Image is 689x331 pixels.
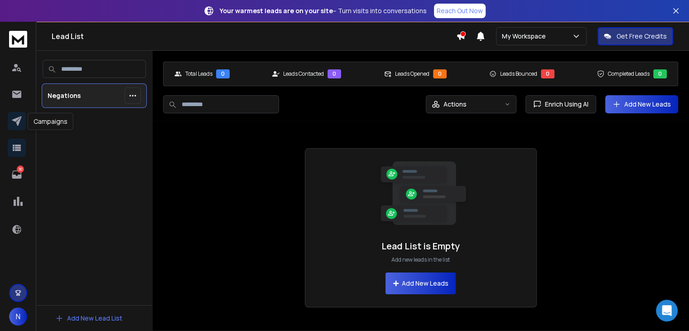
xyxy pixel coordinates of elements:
[502,32,549,41] p: My Workspace
[9,31,27,48] img: logo
[500,70,537,78] p: Leads Bounced
[597,27,673,45] button: Get Free Credits
[395,70,429,78] p: Leads Opened
[617,32,667,41] p: Get Free Credits
[391,256,450,263] p: Add new leads in the list
[48,309,130,327] button: Add New Lead List
[28,113,73,130] div: Campaigns
[48,91,81,100] p: Negations
[437,6,483,15] p: Reach Out Now
[216,69,230,78] div: 0
[9,307,27,326] button: N
[525,95,596,113] button: Enrich Using AI
[443,100,467,109] p: Actions
[612,100,671,109] a: Add New Leads
[653,69,667,78] div: 0
[541,100,588,109] span: Enrich Using AI
[220,6,427,15] p: – Turn visits into conversations
[52,31,456,42] h1: Lead List
[185,70,212,78] p: Total Leads
[434,4,486,18] a: Reach Out Now
[328,69,341,78] div: 0
[381,240,460,253] h1: Lead List is Empty
[283,70,324,78] p: Leads Contacted
[17,165,24,173] p: 30
[541,69,554,78] div: 0
[220,6,333,15] strong: Your warmest leads are on your site
[656,300,678,321] div: Open Intercom Messenger
[385,273,456,294] button: Add New Leads
[608,70,650,78] p: Completed Leads
[605,95,678,113] button: Add New Leads
[433,69,447,78] div: 0
[8,165,26,184] a: 30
